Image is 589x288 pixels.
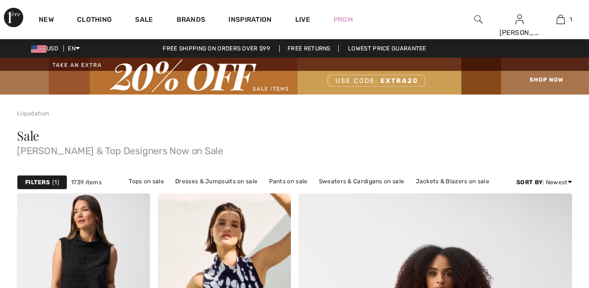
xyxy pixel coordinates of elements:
[177,16,206,26] a: Brands
[17,142,572,156] span: [PERSON_NAME] & Top Designers Now on Sale
[253,188,301,200] a: Skirts on sale
[31,45,46,53] img: US Dollar
[17,127,39,144] span: Sale
[135,16,153,26] a: Sale
[557,14,565,25] img: My Bag
[570,15,572,24] span: 1
[541,14,581,25] a: 1
[170,175,262,188] a: Dresses & Jumpsuits on sale
[295,15,310,25] a: Live
[52,178,59,187] span: 1
[264,175,313,188] a: Pants on sale
[314,175,409,188] a: Sweaters & Cardigans on sale
[474,14,483,25] img: search the website
[71,178,102,187] span: 1739 items
[333,15,353,25] a: Prom
[411,175,495,188] a: Jackets & Blazers on sale
[499,28,540,38] div: [PERSON_NAME]
[302,188,365,200] a: Outerwear on sale
[515,14,524,25] img: My Info
[516,178,572,187] div: : Newest
[77,16,112,26] a: Clothing
[124,175,169,188] a: Tops on sale
[31,45,62,52] span: USD
[279,45,339,52] a: Free Returns
[4,8,23,27] img: 1ère Avenue
[515,15,524,24] a: Sign In
[68,45,80,52] span: EN
[17,110,49,117] a: Liquidation
[155,45,278,52] a: Free shipping on orders over $99
[516,179,543,186] strong: Sort By
[25,178,50,187] strong: Filters
[228,16,272,26] span: Inspiration
[39,16,54,26] a: New
[340,45,434,52] a: Lowest Price Guarantee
